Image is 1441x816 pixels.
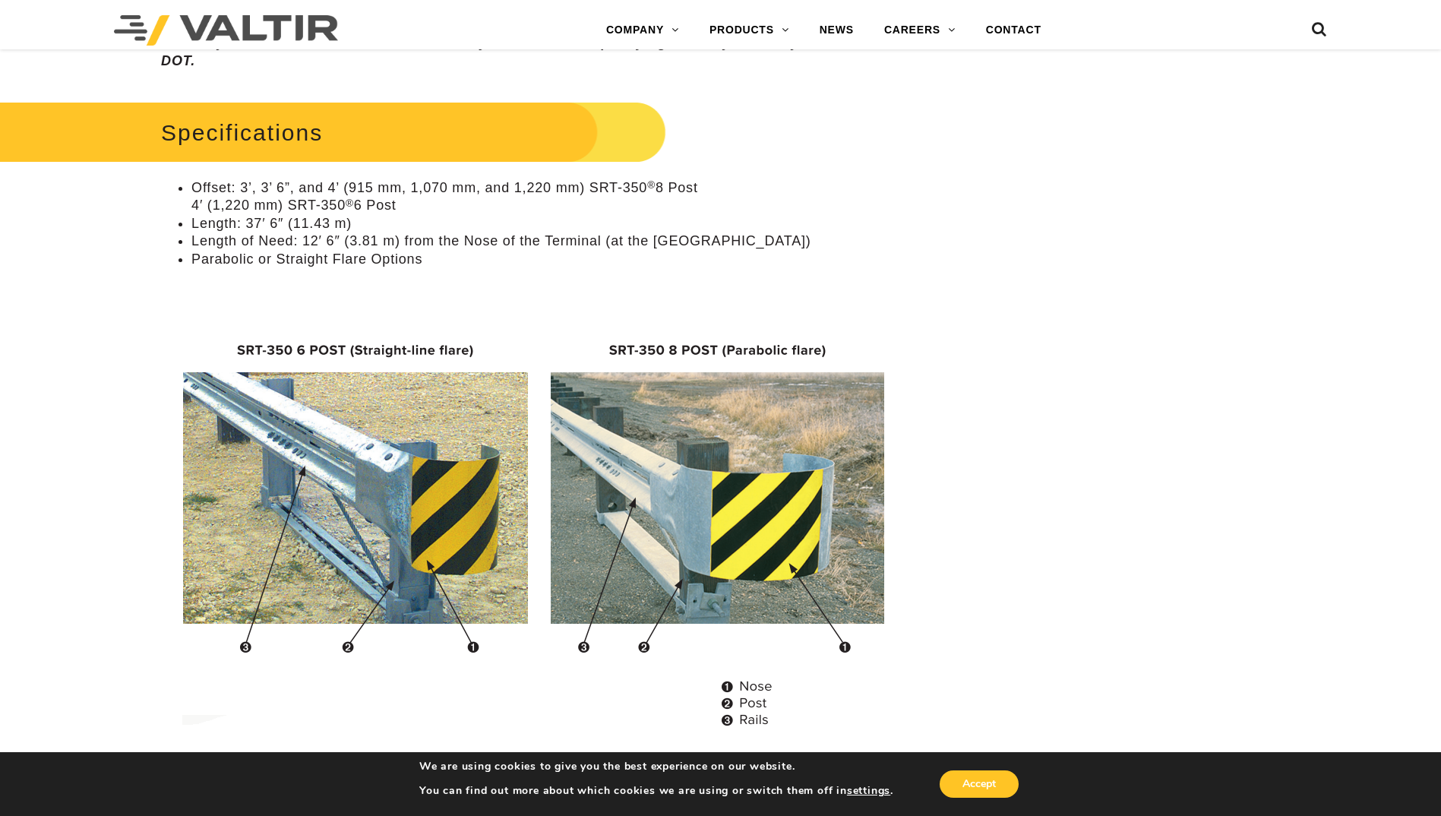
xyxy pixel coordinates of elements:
li: Parabolic or Straight Flare Options [191,251,920,268]
a: NEWS [804,15,869,46]
p: You can find out more about which cookies we are using or switch them off in . [419,784,893,798]
em: *After an impact, the product must be inspected and evaluated per the direction of the specifying... [161,17,914,68]
img: Valtir [114,15,338,46]
sup: ® [346,198,354,209]
li: Length of Need: 12′ 6″ (3.81 m) from the Nose of the Terminal (at the [GEOGRAPHIC_DATA]) [191,232,920,250]
a: CONTACT [971,15,1057,46]
p: We are using cookies to give you the best experience on our website. [419,760,893,773]
button: Accept [940,770,1019,798]
li: Length: 37′ 6″ (11.43 m) [191,215,920,232]
a: CAREERS [869,15,971,46]
a: COMPANY [591,15,694,46]
li: Offset: 3’, 3’ 6”, and 4’ (915 mm, 1,070 mm, and 1,220 mm) SRT-350 8 Post 4′ (1,220 mm) SRT-350 6... [191,179,920,215]
sup: ® [647,179,656,191]
button: settings [847,784,890,798]
a: PRODUCTS [694,15,804,46]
